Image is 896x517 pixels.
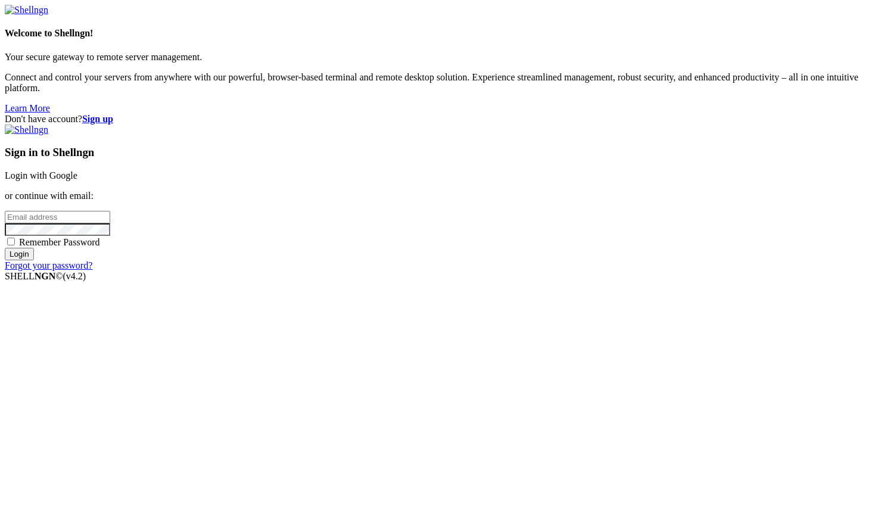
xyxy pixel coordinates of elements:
a: Sign up [82,114,113,124]
input: Remember Password [7,238,15,245]
div: Don't have account? [5,114,891,124]
b: NGN [35,271,56,281]
span: Remember Password [19,237,100,247]
input: Login [5,248,34,260]
p: or continue with email: [5,191,891,201]
h3: Sign in to Shellngn [5,146,891,159]
p: Connect and control your servers from anywhere with our powerful, browser-based terminal and remo... [5,72,891,94]
a: Learn More [5,103,50,113]
img: Shellngn [5,5,48,15]
a: Forgot your password? [5,260,92,270]
input: Email address [5,211,110,223]
a: Login with Google [5,170,77,180]
p: Your secure gateway to remote server management. [5,52,891,63]
h4: Welcome to Shellngn! [5,28,891,39]
img: Shellngn [5,124,48,135]
span: SHELL © [5,271,86,281]
span: 4.2.0 [63,271,86,281]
